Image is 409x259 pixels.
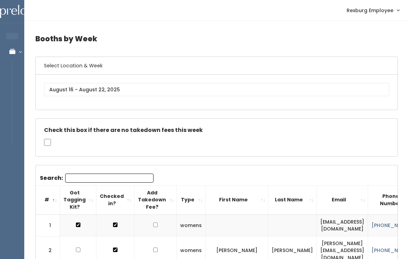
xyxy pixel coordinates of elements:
label: Search: [40,174,154,183]
td: [EMAIL_ADDRESS][DOMAIN_NAME] [317,215,368,236]
td: 1 [36,215,60,236]
input: August 16 - August 22, 2025 [44,83,389,96]
th: First Name: activate to sort column ascending [206,185,268,214]
th: Add Takedown Fee?: activate to sort column ascending [134,185,177,214]
h6: Select Location & Week [36,57,398,75]
th: Email: activate to sort column ascending [317,185,368,214]
td: womens [177,215,206,236]
h4: Booths by Week [35,29,398,48]
th: Checked in?: activate to sort column ascending [96,185,134,214]
a: Rexburg Employee [340,3,406,18]
th: #: activate to sort column descending [36,185,60,214]
input: Search: [65,174,154,183]
th: Got Tagging Kit?: activate to sort column ascending [60,185,96,214]
span: Rexburg Employee [347,7,393,14]
th: Type: activate to sort column ascending [177,185,206,214]
th: Last Name: activate to sort column ascending [268,185,317,214]
h5: Check this box if there are no takedown fees this week [44,127,389,133]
